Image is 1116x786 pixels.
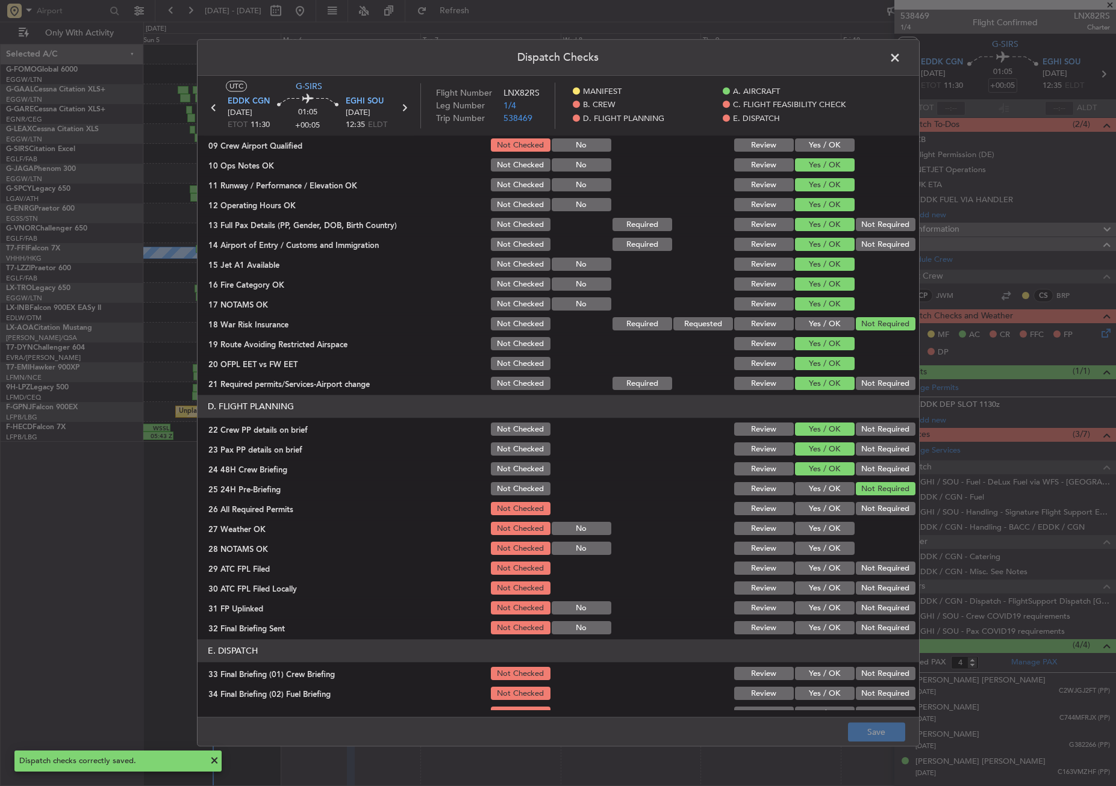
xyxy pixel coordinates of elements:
button: Not Required [856,687,915,701]
button: Not Required [856,463,915,476]
button: Not Required [856,622,915,635]
button: Not Required [856,562,915,575]
button: Not Required [856,582,915,595]
button: Not Required [856,238,915,252]
button: Not Required [856,483,915,496]
div: Dispatch checks correctly saved. [19,755,204,767]
button: Not Required [856,707,915,720]
button: Not Required [856,423,915,436]
button: Not Required [856,503,915,516]
button: Not Required [856,218,915,232]
button: Not Required [856,318,915,331]
header: Dispatch Checks [198,40,919,76]
button: Not Required [856,602,915,615]
button: Not Required [856,667,915,681]
button: Not Required [856,377,915,391]
button: Not Required [856,443,915,456]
